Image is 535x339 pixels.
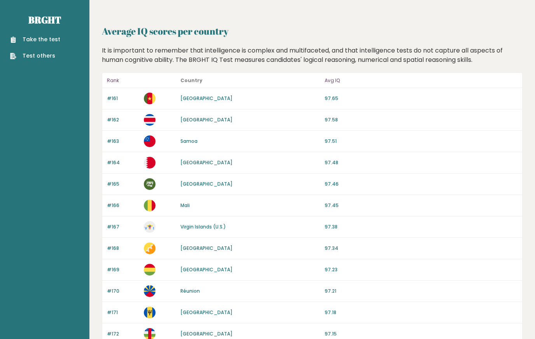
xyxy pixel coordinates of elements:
[325,181,518,188] p: 97.46
[325,245,518,252] p: 97.34
[107,309,139,316] p: #171
[144,178,156,190] img: sa.svg
[180,159,233,166] a: [GEOGRAPHIC_DATA]
[107,330,139,337] p: #172
[144,114,156,126] img: cr.svg
[325,159,518,166] p: 97.48
[107,202,139,209] p: #166
[10,35,60,44] a: Take the test
[325,309,518,316] p: 97.18
[180,309,233,316] a: [GEOGRAPHIC_DATA]
[144,307,156,318] img: bb.svg
[144,242,156,254] img: bt.svg
[144,221,156,233] img: vi.svg
[180,95,233,102] a: [GEOGRAPHIC_DATA]
[144,135,156,147] img: ws.svg
[325,76,518,85] p: Avg IQ
[325,288,518,295] p: 97.21
[144,93,156,104] img: cm.svg
[325,266,518,273] p: 97.23
[180,245,233,251] a: [GEOGRAPHIC_DATA]
[325,202,518,209] p: 97.45
[107,223,139,230] p: #167
[180,181,233,187] a: [GEOGRAPHIC_DATA]
[180,202,190,209] a: Mali
[325,330,518,337] p: 97.15
[102,24,523,38] h2: Average IQ scores per country
[99,46,526,65] div: It is important to remember that intelligence is complex and multifaceted, and that intelligence ...
[180,288,200,294] a: Réunion
[107,138,139,145] p: #163
[144,285,156,297] img: re.svg
[107,159,139,166] p: #164
[107,245,139,252] p: #168
[325,95,518,102] p: 97.65
[107,288,139,295] p: #170
[10,52,60,60] a: Test others
[144,264,156,276] img: bo.svg
[325,116,518,123] p: 97.58
[107,76,139,85] p: Rank
[107,116,139,123] p: #162
[325,223,518,230] p: 97.38
[180,138,198,144] a: Samoa
[325,138,518,145] p: 97.51
[180,77,203,84] b: Country
[107,266,139,273] p: #169
[180,330,233,337] a: [GEOGRAPHIC_DATA]
[180,266,233,273] a: [GEOGRAPHIC_DATA]
[144,200,156,211] img: ml.svg
[144,157,156,169] img: bh.svg
[28,14,61,26] a: Brght
[107,181,139,188] p: #165
[180,116,233,123] a: [GEOGRAPHIC_DATA]
[180,223,226,230] a: Virgin Islands (U.S.)
[107,95,139,102] p: #161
